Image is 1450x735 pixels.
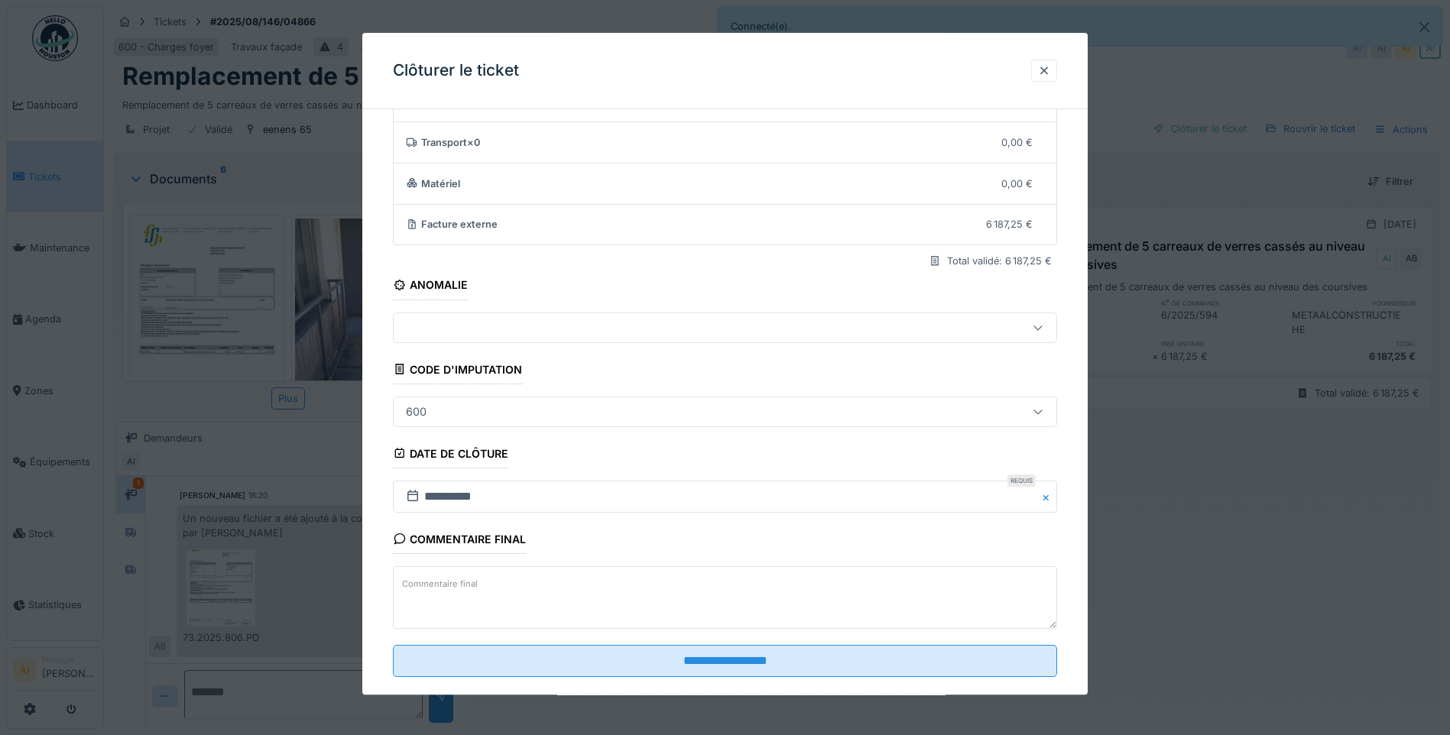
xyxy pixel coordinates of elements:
[986,218,1033,232] div: 6 187,25 €
[400,170,1050,198] summary: Matériel0,00 €
[393,274,468,300] div: Anomalie
[1001,135,1033,150] div: 0,00 €
[400,87,1050,115] summary: Heures×00h000,00 €
[393,442,508,468] div: Date de clôture
[400,403,433,420] div: 600
[1001,176,1033,191] div: 0,00 €
[399,575,481,594] label: Commentaire final
[400,211,1050,239] summary: Facture externe6 187,25 €
[1040,481,1057,513] button: Close
[406,176,990,191] div: Matériel
[393,358,522,384] div: Code d'imputation
[406,135,990,150] div: Transport × 0
[393,528,526,554] div: Commentaire final
[947,254,1052,269] div: Total validé: 6 187,25 €
[1007,474,1036,487] div: Requis
[406,218,975,232] div: Facture externe
[393,61,519,80] h3: Clôturer le ticket
[400,128,1050,157] summary: Transport×00,00 €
